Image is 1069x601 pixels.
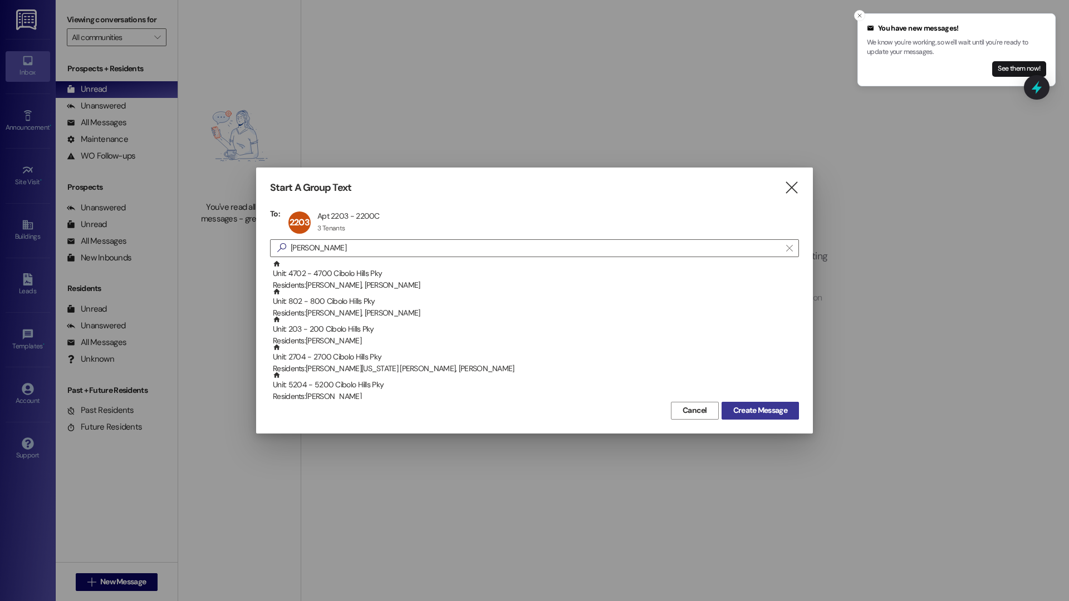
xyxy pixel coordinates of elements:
[273,260,799,292] div: Unit: 4702 - 4700 Cibolo Hills Pky
[273,242,291,254] i: 
[273,391,799,402] div: Residents: [PERSON_NAME]
[291,240,781,256] input: Search for any contact or apartment
[781,240,798,257] button: Clear text
[273,335,799,347] div: Residents: [PERSON_NAME]
[784,182,799,194] i: 
[270,260,799,288] div: Unit: 4702 - 4700 Cibolo Hills PkyResidents:[PERSON_NAME], [PERSON_NAME]
[270,288,799,316] div: Unit: 802 - 800 Cibolo Hills PkyResidents:[PERSON_NAME], [PERSON_NAME]
[733,405,787,416] span: Create Message
[270,316,799,343] div: Unit: 203 - 200 Cibolo Hills PkyResidents:[PERSON_NAME]
[273,363,799,375] div: Residents: [PERSON_NAME][US_STATE] [PERSON_NAME], [PERSON_NAME]
[992,61,1046,77] button: See them now!
[867,38,1046,57] p: We know you're working, so we'll wait until you're ready to update your messages.
[270,181,351,194] h3: Start A Group Text
[722,402,799,420] button: Create Message
[854,10,865,21] button: Close toast
[786,244,792,253] i: 
[273,307,799,319] div: Residents: [PERSON_NAME], [PERSON_NAME]
[273,371,799,403] div: Unit: 5204 - 5200 Cibolo Hills Pky
[270,209,280,219] h3: To:
[270,343,799,371] div: Unit: 2704 - 2700 Cibolo Hills PkyResidents:[PERSON_NAME][US_STATE] [PERSON_NAME], [PERSON_NAME]
[317,211,380,221] div: Apt 2203 - 2200C
[290,216,310,228] span: 2203
[273,279,799,291] div: Residents: [PERSON_NAME], [PERSON_NAME]
[270,371,799,399] div: Unit: 5204 - 5200 Cibolo Hills PkyResidents:[PERSON_NAME]
[273,288,799,319] div: Unit: 802 - 800 Cibolo Hills Pky
[273,316,799,347] div: Unit: 203 - 200 Cibolo Hills Pky
[683,405,707,416] span: Cancel
[671,402,719,420] button: Cancel
[867,23,1046,34] div: You have new messages!
[317,224,345,233] div: 3 Tenants
[273,343,799,375] div: Unit: 2704 - 2700 Cibolo Hills Pky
